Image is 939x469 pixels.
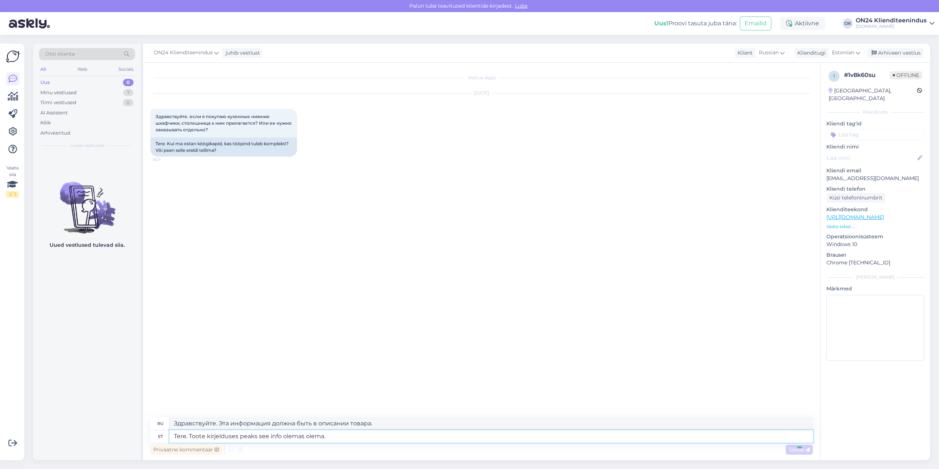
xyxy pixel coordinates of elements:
[156,114,293,132] span: Здравствуйте. если я покупаю кухонные нижние шкафчики, столешница к ним прилагается? Или ее нужно...
[856,23,927,29] div: [DOMAIN_NAME]
[39,65,47,74] div: All
[40,89,77,96] div: Minu vestlused
[826,167,924,175] p: Kliendi email
[794,49,826,57] div: Klienditugi
[6,50,20,63] img: Askly Logo
[856,18,927,23] div: ON24 Klienditeenindus
[153,157,180,162] span: 16:21
[740,17,771,30] button: Emailid
[856,18,935,29] a: ON24 Klienditeenindus[DOMAIN_NAME]
[735,49,753,57] div: Klient
[759,49,779,57] span: Russian
[826,285,924,293] p: Märkmed
[826,193,885,203] div: Küsi telefoninumbrit
[117,65,135,74] div: Socials
[150,90,813,96] div: [DATE]
[826,185,924,193] p: Kliendi telefon
[826,175,924,182] p: [EMAIL_ADDRESS][DOMAIN_NAME]
[833,73,835,79] span: 1
[826,214,884,220] a: [URL][DOMAIN_NAME]
[40,79,50,86] div: Uus
[827,154,916,162] input: Lisa nimi
[76,65,89,74] div: Web
[844,71,890,80] div: # 1v8k60su
[123,89,134,96] div: 7
[826,259,924,267] p: Chrome [TECHNICAL_ID]
[826,251,924,259] p: Brauser
[654,19,737,28] div: Proovi tasuta juba täna:
[40,109,67,117] div: AI Assistent
[150,74,813,81] div: Vestlus algas
[123,99,134,106] div: 0
[40,129,70,137] div: Arhiveeritud
[890,71,922,79] span: Offline
[867,48,924,58] div: Arhiveeri vestlus
[826,120,924,128] p: Kliendi tag'id
[33,169,141,235] img: No chats
[780,17,825,30] div: Aktiivne
[513,3,530,9] span: Luba
[154,49,213,57] span: ON24 Klienditeenindus
[40,119,51,127] div: Kõik
[223,49,260,57] div: juhib vestlust
[826,233,924,241] p: Operatsioonisüsteem
[832,49,854,57] span: Estonian
[40,99,76,106] div: Tiimi vestlused
[826,109,924,116] div: Kliendi info
[829,87,917,102] div: [GEOGRAPHIC_DATA], [GEOGRAPHIC_DATA]
[45,50,75,58] span: Otsi kliente
[826,129,924,140] input: Lisa tag
[123,79,134,86] div: 0
[50,241,125,249] p: Uued vestlused tulevad siia.
[6,165,19,198] div: Vaata siia
[826,206,924,213] p: Klienditeekond
[826,241,924,248] p: Windows 10
[843,18,853,29] div: OK
[654,20,668,27] b: Uus!
[6,191,19,198] div: 2 / 3
[826,143,924,151] p: Kliendi nimi
[826,223,924,230] p: Vaata edasi ...
[826,274,924,281] div: [PERSON_NAME]
[150,138,297,157] div: Tere. Kui ma ostan köögikapid, kas tööpind tuleb komplekti? Või pean selle eraldi tellima?
[70,142,104,149] span: Uued vestlused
